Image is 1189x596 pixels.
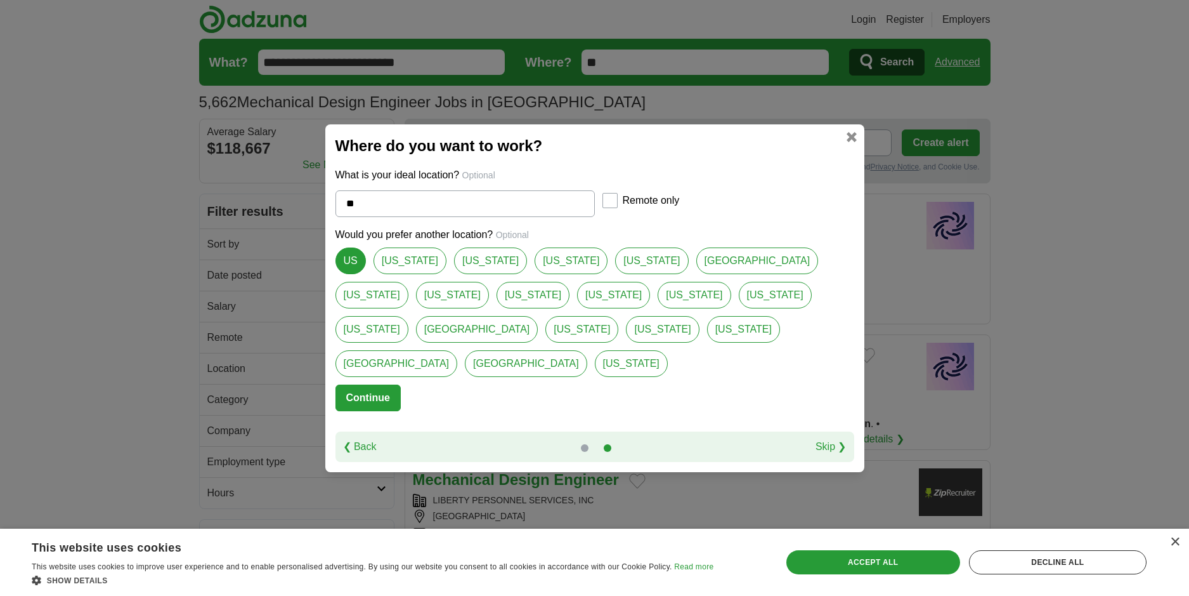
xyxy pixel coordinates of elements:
[343,439,377,454] a: ❮ Back
[707,316,780,343] a: [US_STATE]
[786,550,960,574] div: Accept all
[335,385,401,411] button: Continue
[335,135,854,157] h2: Where do you want to work?
[47,576,108,585] span: Show details
[496,230,529,240] span: Optional
[615,248,688,274] a: [US_STATE]
[674,562,713,571] a: Read more, opens a new window
[462,170,495,180] span: Optional
[465,350,587,377] a: [GEOGRAPHIC_DATA]
[32,562,672,571] span: This website uses cookies to improve user experience and to enable personalised advertising. By u...
[545,316,618,343] a: [US_STATE]
[335,350,458,377] a: [GEOGRAPHIC_DATA]
[335,248,366,274] a: US
[335,227,854,242] p: Would you prefer another location?
[32,574,713,586] div: Show details
[416,282,489,308] a: [US_STATE]
[623,193,680,208] label: Remote only
[1170,538,1179,547] div: Close
[454,248,527,274] a: [US_STATE]
[595,350,668,377] a: [US_STATE]
[626,316,699,343] a: [US_STATE]
[335,316,408,343] a: [US_STATE]
[696,248,819,274] a: [GEOGRAPHIC_DATA]
[32,536,682,555] div: This website uses cookies
[658,282,731,308] a: [US_STATE]
[416,316,538,343] a: [GEOGRAPHIC_DATA]
[969,550,1147,574] div: Decline all
[739,282,812,308] a: [US_STATE]
[335,282,408,308] a: [US_STATE]
[815,439,847,454] a: Skip ❯
[497,282,569,308] a: [US_STATE]
[535,248,607,274] a: [US_STATE]
[577,282,650,308] a: [US_STATE]
[335,168,854,183] p: What is your ideal location?
[374,248,446,274] a: [US_STATE]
